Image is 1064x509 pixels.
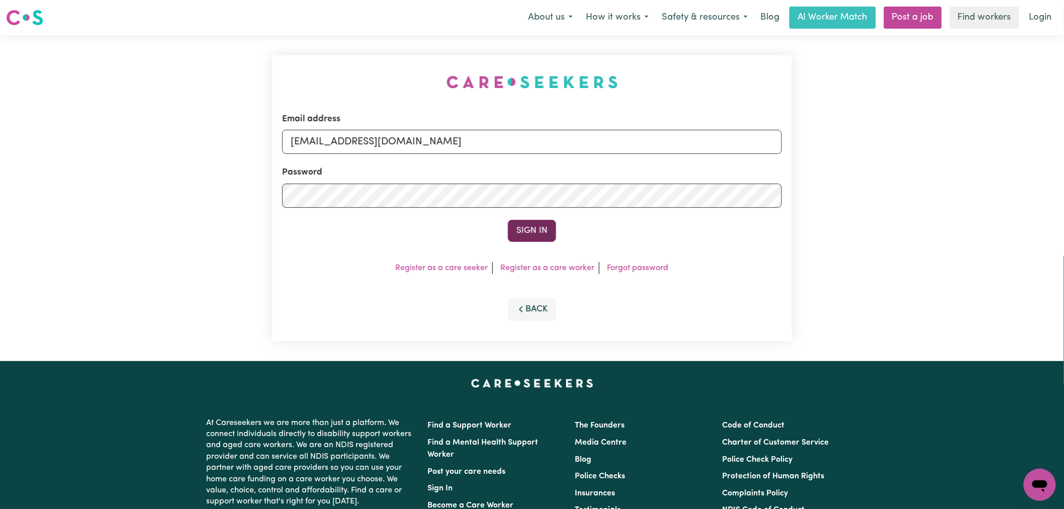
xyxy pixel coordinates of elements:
[754,7,785,29] a: Blog
[471,379,593,387] a: Careseekers home page
[575,456,591,464] a: Blog
[575,472,625,480] a: Police Checks
[575,439,627,447] a: Media Centre
[1024,469,1056,501] iframe: Button to launch messaging window
[607,264,669,272] a: Forgot password
[508,220,556,242] button: Sign In
[282,130,782,154] input: Email address
[521,7,579,28] button: About us
[950,7,1019,29] a: Find workers
[427,468,505,476] a: Post your care needs
[723,439,829,447] a: Charter of Customer Service
[396,264,488,272] a: Register as a care seeker
[723,489,788,497] a: Complaints Policy
[575,421,625,430] a: The Founders
[1023,7,1058,29] a: Login
[655,7,754,28] button: Safety & resources
[884,7,942,29] a: Post a job
[723,421,785,430] a: Code of Conduct
[723,456,793,464] a: Police Check Policy
[6,6,43,29] a: Careseekers logo
[427,421,511,430] a: Find a Support Worker
[508,298,556,320] button: Back
[789,7,876,29] a: AI Worker Match
[579,7,655,28] button: How it works
[427,439,538,459] a: Find a Mental Health Support Worker
[723,472,825,480] a: Protection of Human Rights
[6,9,43,27] img: Careseekers logo
[501,264,595,272] a: Register as a care worker
[575,489,615,497] a: Insurances
[282,166,322,179] label: Password
[282,113,340,126] label: Email address
[427,484,453,492] a: Sign In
